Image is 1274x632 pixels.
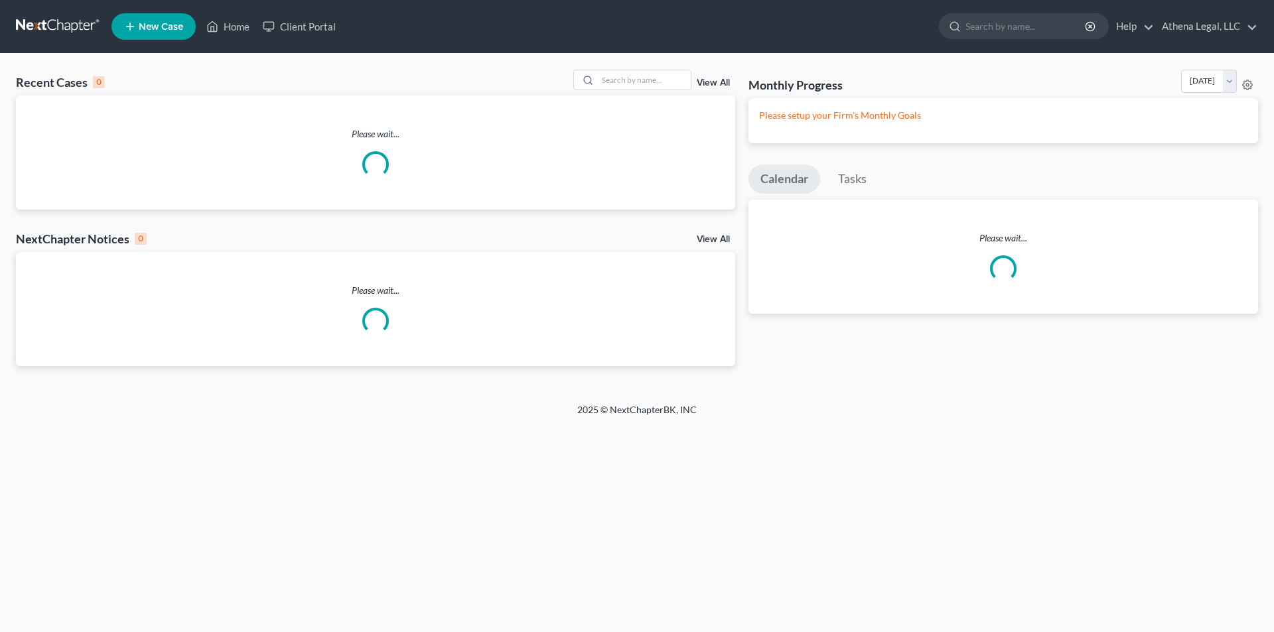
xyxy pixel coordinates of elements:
a: Help [1109,15,1154,38]
p: Please wait... [16,284,735,297]
span: New Case [139,22,183,32]
p: Please wait... [16,127,735,141]
input: Search by name... [598,70,691,90]
a: View All [697,235,730,244]
p: Please setup your Firm's Monthly Goals [759,109,1247,122]
a: Tasks [826,164,879,194]
a: Calendar [748,164,820,194]
input: Search by name... [965,14,1087,38]
div: Recent Cases [16,74,105,90]
a: Home [200,15,256,38]
div: 2025 © NextChapterBK, INC [259,403,1015,427]
div: NextChapter Notices [16,231,147,247]
a: View All [697,78,730,88]
a: Client Portal [256,15,342,38]
h3: Monthly Progress [748,77,843,93]
div: 0 [135,233,147,245]
p: Please wait... [748,231,1258,245]
a: Athena Legal, LLC [1155,15,1257,38]
div: 0 [93,76,105,88]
